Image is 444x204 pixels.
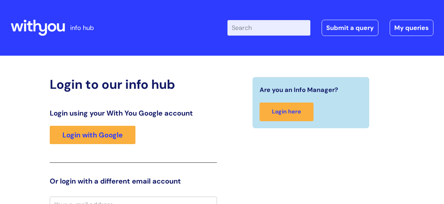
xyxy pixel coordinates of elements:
a: My queries [390,20,433,36]
a: Submit a query [322,20,378,36]
input: Search [227,20,310,36]
a: Login here [260,103,314,121]
h3: Or login with a different email account [50,177,217,185]
span: Are you an Info Manager? [260,84,338,95]
p: info hub [70,22,94,33]
h2: Login to our info hub [50,77,217,92]
h3: Login using your With You Google account [50,109,217,117]
a: Login with Google [50,126,135,144]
